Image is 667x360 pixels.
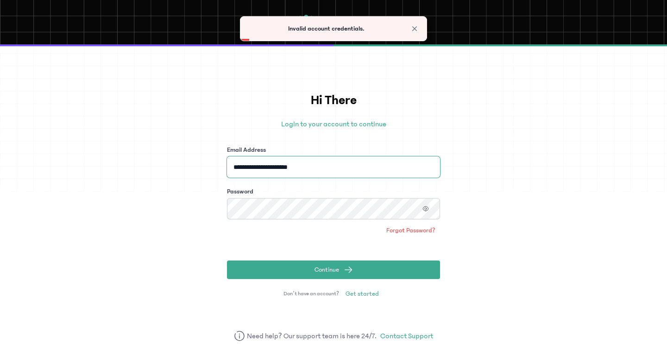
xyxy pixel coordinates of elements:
[227,145,266,155] label: Email Address
[341,286,384,301] a: Get started
[315,265,339,274] span: Continue
[227,91,440,110] h1: Hi There
[386,226,435,235] span: Forgot Password?
[380,330,433,341] a: Contact Support
[382,223,440,238] a: Forgot Password?
[346,289,379,298] span: Get started
[227,261,440,279] button: Continue
[410,24,419,33] button: Close
[247,330,377,341] span: Need help? Our support team is here 24/7.
[227,187,253,196] label: Password
[227,118,440,130] p: Login to your account to continue
[283,290,339,298] span: Don’t have an account?
[288,25,365,32] span: Invalid account credentials.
